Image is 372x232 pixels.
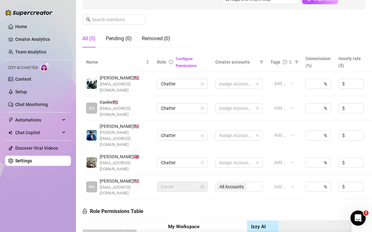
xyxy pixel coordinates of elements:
[255,134,259,137] span: team
[255,161,259,165] span: team
[15,146,58,151] a: Discover Viral Videos
[255,82,259,86] span: team
[161,131,204,140] span: Chatter
[8,117,13,122] span: thunderbolt
[15,89,27,94] a: Setup
[161,182,204,191] span: Owner
[8,130,12,135] img: Chat Copilot
[283,60,287,64] span: question-circle
[161,158,204,167] span: Chatter
[82,208,143,215] h5: Role Permissions Table
[169,60,173,64] span: info-circle
[100,160,149,172] span: [EMAIL_ADDRESS][DOMAIN_NAME]
[270,59,280,66] span: Tags
[100,81,149,93] span: [EMAIL_ADDRESS][DOMAIN_NAME]
[92,16,137,23] input: Search members
[40,62,50,72] img: AI Chatter
[82,209,87,214] span: lock
[161,79,204,89] span: Chatter
[89,183,95,190] span: NA
[100,74,149,81] span: [PERSON_NAME] 🇺🇸
[8,65,38,71] span: Izzy AI Chatter
[260,60,263,64] span: filter
[161,103,204,113] span: Chatter
[15,128,60,138] span: Chat Copilot
[15,24,27,29] a: Home
[200,161,204,165] span: lock
[82,53,153,72] th: Name
[176,57,197,68] a: Configure Permissions
[200,185,204,189] span: lock
[100,106,149,118] span: [EMAIL_ADDRESS][DOMAIN_NAME]
[15,102,48,107] a: Chat Monitoring
[215,59,257,66] span: Creator accounts
[86,157,97,168] img: claudia heflin
[15,115,60,125] span: Automations
[15,49,46,54] a: Team Analytics
[82,35,96,42] div: All (5)
[100,153,149,160] span: [PERSON_NAME] 🇬🇧
[200,106,204,110] span: lock
[258,57,265,67] span: filter
[15,34,66,44] a: Creator Analytics
[295,60,299,64] span: filter
[89,105,95,112] span: KA
[15,77,31,82] a: Content
[5,9,53,16] img: logo-BBDzfeDw.svg
[86,130,97,141] img: DEMI CABRERA
[100,99,149,106] span: Kaelee 🇺🇸
[255,106,259,110] span: team
[100,130,149,148] span: [PERSON_NAME][EMAIL_ADDRESS][DOMAIN_NAME]
[200,134,204,137] span: lock
[363,210,369,216] span: 2
[251,224,266,229] strong: Izzy AI
[168,224,199,229] strong: My Workspace
[350,210,366,226] iframe: Intercom live chat
[335,53,368,72] th: Hourly rate ($)
[157,60,166,65] span: Role
[86,59,144,66] span: Name
[86,78,97,89] img: Kara Aguilera
[142,35,170,42] div: Removed (0)
[100,185,149,197] span: [EMAIL_ADDRESS][DOMAIN_NAME]
[100,178,149,185] span: [PERSON_NAME] 🇺🇸
[15,158,32,163] a: Settings
[106,35,132,42] div: Pending (0)
[100,123,149,130] span: [PERSON_NAME] 🇺🇸
[200,82,204,86] span: lock
[302,53,335,72] th: Commission (%)
[293,57,300,67] span: filter
[86,17,91,22] span: search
